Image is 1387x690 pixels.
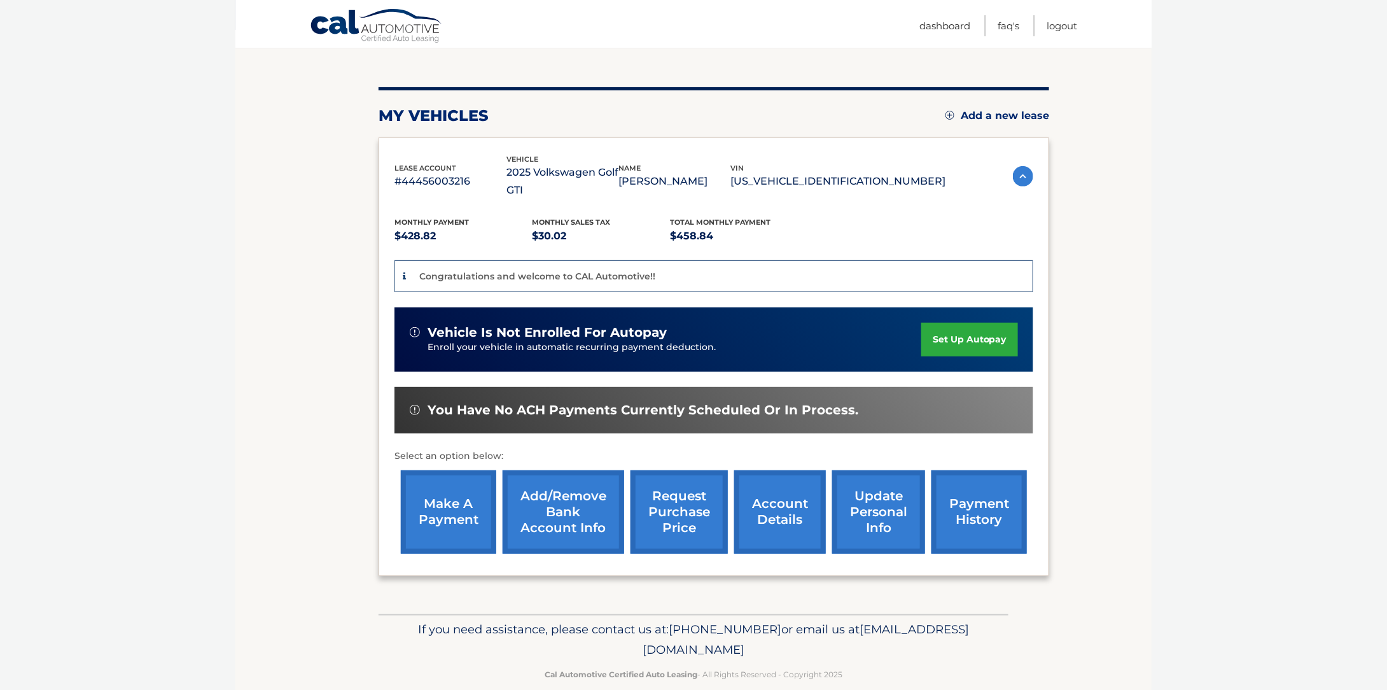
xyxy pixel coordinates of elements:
a: Dashboard [919,15,970,36]
img: alert-white.svg [410,405,420,415]
a: Add/Remove bank account info [503,470,624,554]
a: FAQ's [998,15,1019,36]
h2: my vehicles [379,106,489,125]
p: - All Rights Reserved - Copyright 2025 [387,668,1000,681]
span: Monthly Payment [394,218,469,227]
span: name [618,164,641,172]
strong: Cal Automotive Certified Auto Leasing [545,670,697,679]
span: Total Monthly Payment [670,218,770,227]
a: Add a new lease [945,109,1049,122]
p: #44456003216 [394,172,506,190]
img: add.svg [945,111,954,120]
p: [US_VEHICLE_IDENTIFICATION_NUMBER] [730,172,945,190]
span: vehicle is not enrolled for autopay [428,325,667,341]
p: Enroll your vehicle in automatic recurring payment deduction. [428,341,921,355]
span: [PHONE_NUMBER] [669,622,781,637]
span: You have no ACH payments currently scheduled or in process. [428,402,858,418]
p: If you need assistance, please contact us at: or email us at [387,619,1000,660]
p: Congratulations and welcome to CAL Automotive!! [419,271,655,282]
p: $30.02 [533,227,671,245]
a: make a payment [401,470,496,554]
a: set up autopay [921,323,1018,356]
a: Cal Automotive [310,8,443,45]
p: $428.82 [394,227,533,245]
span: Monthly sales Tax [533,218,611,227]
p: Select an option below: [394,449,1033,464]
a: account details [734,470,826,554]
span: lease account [394,164,456,172]
span: vehicle [506,155,538,164]
a: update personal info [832,470,925,554]
img: accordion-active.svg [1013,166,1033,187]
span: vin [730,164,744,172]
a: Logout [1047,15,1077,36]
img: alert-white.svg [410,327,420,337]
p: 2025 Volkswagen Golf GTI [506,164,618,199]
a: request purchase price [631,470,728,554]
a: payment history [931,470,1027,554]
p: [PERSON_NAME] [618,172,730,190]
p: $458.84 [670,227,808,245]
